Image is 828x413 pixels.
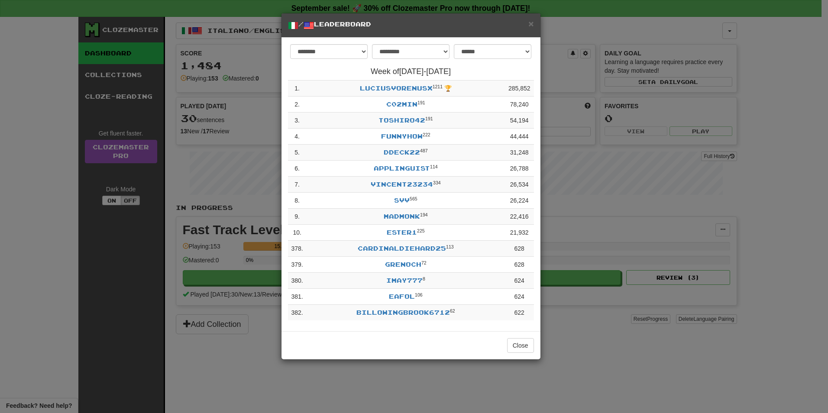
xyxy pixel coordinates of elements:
[505,161,534,177] td: 26,788
[288,241,307,257] td: 378 .
[505,177,534,193] td: 26,534
[288,161,307,177] td: 6 .
[505,97,534,113] td: 78,240
[505,241,534,257] td: 628
[410,196,417,201] sup: Level 565
[288,193,307,209] td: 8 .
[288,257,307,273] td: 379 .
[505,81,534,97] td: 285,852
[288,305,307,321] td: 382 .
[505,225,534,241] td: 21,932
[420,212,428,217] sup: Level 194
[420,148,428,153] sup: Level 487
[528,19,534,28] button: Close
[446,244,454,249] sup: Level 113
[288,145,307,161] td: 5 .
[433,180,441,185] sup: Level 334
[386,100,417,108] a: c02min
[384,148,420,156] a: Ddeck22
[505,209,534,225] td: 22,416
[387,229,417,236] a: Ester1
[288,129,307,145] td: 4 .
[288,177,307,193] td: 7 .
[505,273,534,289] td: 624
[288,68,534,76] h4: Week of [DATE] - [DATE]
[450,308,455,313] sup: Level 62
[389,293,415,300] a: eafol
[425,116,433,121] sup: Level 191
[505,113,534,129] td: 54,194
[288,273,307,289] td: 380 .
[384,213,420,220] a: madmonk
[421,260,427,265] sup: Level 72
[288,225,307,241] td: 10 .
[360,84,433,92] a: LuciusVorenusX
[415,292,423,297] sup: 106
[505,145,534,161] td: 31,248
[505,257,534,273] td: 628
[378,116,425,124] a: Toshiro42
[381,132,423,140] a: Funnyhow
[505,289,534,305] td: 624
[505,193,534,209] td: 26,224
[288,97,307,113] td: 2 .
[394,197,410,204] a: svv
[288,209,307,225] td: 9 .
[385,261,421,268] a: Grenoch
[444,85,452,92] span: 🏆
[433,84,443,89] sup: Level 1211
[288,20,534,31] h5: / Leaderboard
[423,132,430,137] sup: Level 222
[417,100,425,105] sup: Level 191
[528,19,534,29] span: ×
[423,276,425,281] sup: 8
[288,81,307,97] td: 1 .
[505,305,534,321] td: 622
[356,309,450,316] a: BillowingBrook6712
[374,165,430,172] a: Applinguist
[386,277,423,284] a: Imay777
[288,289,307,305] td: 381 .
[288,113,307,129] td: 3 .
[417,228,425,233] sup: Level 225
[371,181,433,188] a: Vincent23234
[358,245,446,252] a: cardinaldiehard25
[507,338,534,353] button: Close
[505,129,534,145] td: 44,444
[430,164,438,169] sup: Level 114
